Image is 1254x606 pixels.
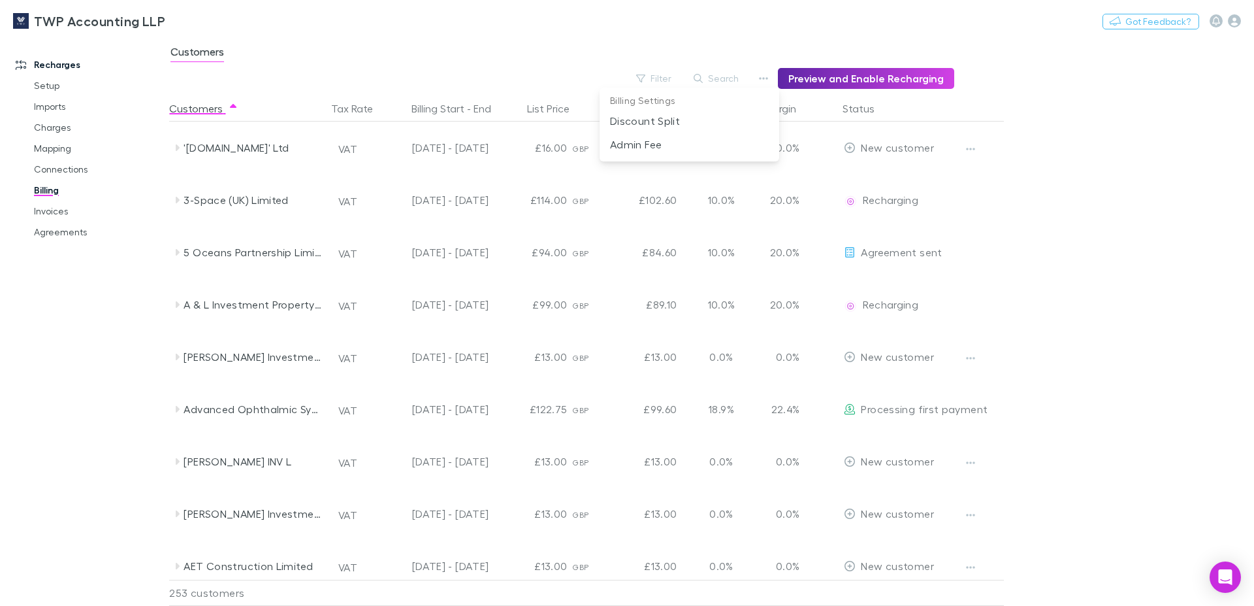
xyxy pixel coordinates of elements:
li: Admin Fee [600,133,779,156]
p: Admin Fee [610,137,769,152]
div: Open Intercom Messenger [1210,562,1241,593]
p: Billing Settings [600,93,779,109]
li: Discount Split [600,109,779,133]
p: Discount Split [610,113,769,129]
